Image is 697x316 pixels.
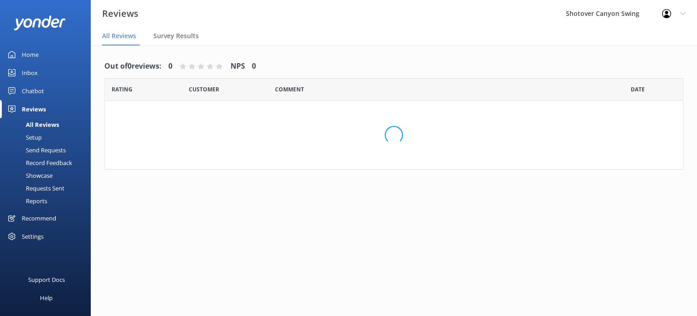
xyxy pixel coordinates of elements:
a: All Reviews [5,118,91,131]
div: Help [40,289,53,307]
h4: 0 [168,60,172,72]
a: Reports [5,195,91,207]
div: Settings [22,227,44,246]
span: Date [112,85,133,94]
a: Setup [5,131,91,144]
a: Send Requests [5,144,91,156]
div: Support Docs [28,271,65,289]
div: Requests Sent [5,182,64,195]
div: Send Requests [5,144,66,156]
span: Date [631,85,645,94]
span: Date [189,85,219,94]
a: Requests Sent [5,182,91,195]
h4: NPS [231,60,245,72]
div: Showcase [5,169,53,182]
img: yonder-white-logo.png [14,15,66,30]
div: Home [22,45,39,64]
div: Setup [5,131,42,144]
span: All Reviews [102,31,136,40]
span: Survey Results [153,31,199,40]
h4: 0 [252,60,256,72]
div: Reviews [22,100,46,118]
div: Inbox [22,64,38,82]
div: Reports [5,195,47,207]
div: Recommend [22,209,56,227]
div: All Reviews [5,118,59,131]
a: Record Feedback [5,156,91,169]
span: Question [275,85,304,94]
a: Showcase [5,169,91,182]
div: Record Feedback [5,156,72,169]
h3: Reviews [102,6,138,21]
h4: Out of 0 reviews: [104,60,162,72]
div: Chatbot [22,82,44,100]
